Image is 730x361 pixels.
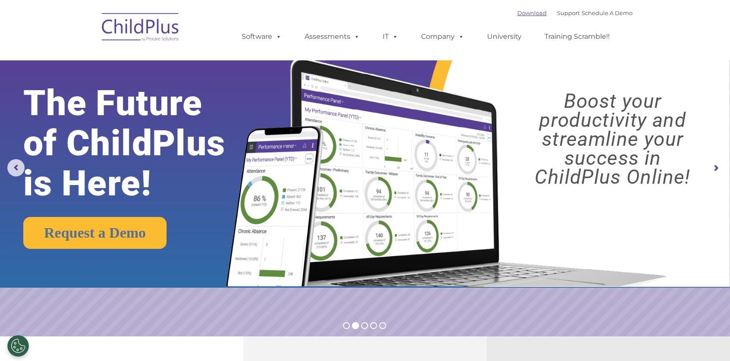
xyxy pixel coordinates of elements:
a: Software [233,28,290,45]
a: IT [374,28,407,45]
rs-layer: Boost your productivity and streamline your success in ChildPlus Online! [504,91,721,186]
a: Company [412,28,473,45]
rs-layer: The Future of ChildPlus is Here! [23,83,256,204]
a: Training Scramble!! [536,28,618,45]
a: Support [557,9,580,16]
a: Schedule A Demo [582,9,632,16]
span: Phone number [120,92,157,99]
span: Last name [120,57,146,63]
a: University [478,28,530,45]
a: Download [517,9,547,16]
a: Assessments [296,28,368,45]
font: | [517,9,632,16]
button: Cookies Settings [7,335,29,357]
a: Request a Demo [23,217,167,249]
img: ChildPlus by Procare Solutions [98,7,184,50]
